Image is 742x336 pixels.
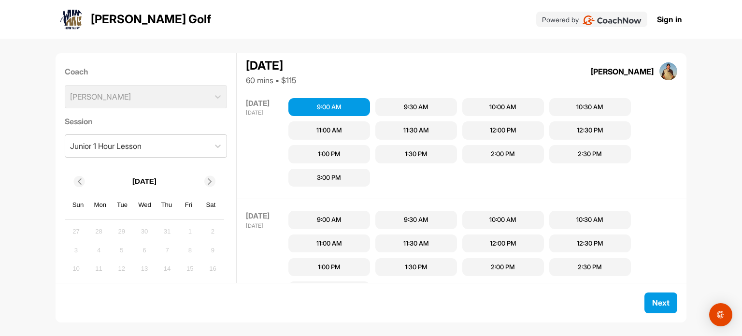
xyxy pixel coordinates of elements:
[68,223,221,334] div: month 2025-08
[318,263,341,272] div: 1:00 PM
[246,109,286,117] div: [DATE]
[160,199,173,211] div: Thu
[583,15,642,25] img: CoachNow
[577,239,603,248] div: 12:30 PM
[91,11,211,28] p: [PERSON_NAME] Golf
[205,243,220,257] div: Not available Saturday, August 9th, 2025
[491,263,515,272] div: 2:00 PM
[92,280,106,295] div: Not available Monday, August 18th, 2025
[576,102,603,112] div: 10:30 AM
[246,57,296,74] div: [DATE]
[316,239,342,248] div: 11:00 AM
[183,224,197,239] div: Not available Friday, August 1st, 2025
[137,262,152,276] div: Not available Wednesday, August 13th, 2025
[205,224,220,239] div: Not available Saturday, August 2nd, 2025
[160,224,174,239] div: Not available Thursday, July 31st, 2025
[657,14,682,25] a: Sign in
[160,280,174,295] div: Not available Thursday, August 21st, 2025
[138,199,151,211] div: Wed
[317,173,341,183] div: 3:00 PM
[490,126,516,135] div: 12:00 PM
[94,199,107,211] div: Mon
[137,224,152,239] div: Not available Wednesday, July 30th, 2025
[577,126,603,135] div: 12:30 PM
[578,149,602,159] div: 2:30 PM
[317,102,342,112] div: 9:00 AM
[60,8,83,31] img: logo
[316,126,342,135] div: 11:00 AM
[114,243,129,257] div: Not available Tuesday, August 5th, 2025
[92,262,106,276] div: Not available Monday, August 11th, 2025
[160,262,174,276] div: Not available Thursday, August 14th, 2025
[489,215,516,225] div: 10:00 AM
[205,280,220,295] div: Not available Saturday, August 23rd, 2025
[405,149,428,159] div: 1:30 PM
[246,211,286,222] div: [DATE]
[114,262,129,276] div: Not available Tuesday, August 12th, 2025
[489,102,516,112] div: 10:00 AM
[183,243,197,257] div: Not available Friday, August 8th, 2025
[137,280,152,295] div: Not available Wednesday, August 20th, 2025
[114,224,129,239] div: Not available Tuesday, July 29th, 2025
[69,262,83,276] div: Not available Sunday, August 10th, 2025
[317,215,342,225] div: 9:00 AM
[116,199,128,211] div: Tue
[490,239,516,248] div: 12:00 PM
[403,239,429,248] div: 11:30 AM
[405,263,428,272] div: 1:30 PM
[591,66,654,77] div: [PERSON_NAME]
[709,303,732,326] div: Open Intercom Messenger
[72,199,85,211] div: Sun
[92,224,106,239] div: Not available Monday, July 28th, 2025
[404,215,428,225] div: 9:30 AM
[318,149,341,159] div: 1:00 PM
[160,243,174,257] div: Not available Thursday, August 7th, 2025
[404,102,428,112] div: 9:30 AM
[205,199,217,211] div: Sat
[659,62,678,81] img: square_d878ab059a2e71ed704595ecd2975d9d.jpg
[491,149,515,159] div: 2:00 PM
[70,140,142,152] div: Junior 1 Hour Lesson
[576,215,603,225] div: 10:30 AM
[65,66,228,77] label: Coach
[183,262,197,276] div: Not available Friday, August 15th, 2025
[183,199,195,211] div: Fri
[246,222,286,230] div: [DATE]
[69,280,83,295] div: Not available Sunday, August 17th, 2025
[92,243,106,257] div: Not available Monday, August 4th, 2025
[137,243,152,257] div: Not available Wednesday, August 6th, 2025
[183,280,197,295] div: Not available Friday, August 22nd, 2025
[69,243,83,257] div: Not available Sunday, August 3rd, 2025
[542,15,579,25] p: Powered by
[403,126,429,135] div: 11:30 AM
[114,280,129,295] div: Not available Tuesday, August 19th, 2025
[65,116,228,127] label: Session
[246,74,296,86] div: 60 mins • $115
[205,262,220,276] div: Not available Saturday, August 16th, 2025
[578,263,602,272] div: 2:30 PM
[132,176,157,187] p: [DATE]
[69,224,83,239] div: Not available Sunday, July 27th, 2025
[246,98,286,109] div: [DATE]
[644,292,677,313] button: Next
